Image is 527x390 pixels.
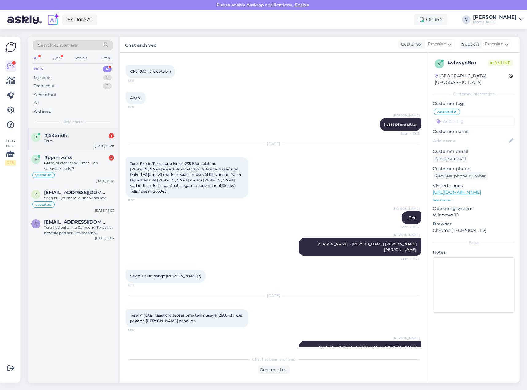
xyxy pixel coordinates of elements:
div: [PERSON_NAME] [473,15,517,20]
div: Saan aru ,et raami ei saa vahetada [44,195,114,201]
span: vastatud [35,173,52,177]
div: Request email [433,155,468,163]
div: Mobix JK OÜ [473,20,517,25]
input: Add a tag [433,117,515,126]
span: [PERSON_NAME] [393,113,420,118]
a: [PERSON_NAME]Mobix JK OÜ [473,15,523,25]
div: [DATE] 15:03 [95,208,114,213]
div: # vhwyp8ru [448,59,488,67]
div: Customer [398,41,422,48]
div: New [34,66,43,72]
span: 11:07 [128,198,151,203]
span: Aitäh! [130,96,141,100]
span: #pprmvuh5 [44,155,72,160]
div: 4 [103,66,112,72]
p: See more ... [433,197,515,203]
span: 10:11 [128,78,151,83]
span: [PERSON_NAME] - [PERSON_NAME] [PERSON_NAME] [PERSON_NAME]. [316,242,418,252]
span: New chats [63,119,83,125]
div: Tere Kas teil on ka Samsung TV puhul ametlik partner, kes teostab garantiitöid? [44,225,114,236]
label: Chat archived [125,40,157,49]
span: Enable [293,2,311,8]
div: Online [414,14,447,25]
a: Explore AI [62,14,97,25]
div: Request phone number [433,172,488,180]
div: [DATE] [126,141,421,147]
div: All [33,54,40,62]
div: Team chats [34,83,56,89]
div: My chats [34,75,51,81]
div: [DATE] 10:18 [96,179,114,183]
span: ats.teppan@gmail.com [44,190,108,195]
div: Email [100,54,113,62]
img: explore-ai [47,13,60,26]
span: r [35,221,37,226]
span: a [35,192,37,197]
div: Archived [34,108,52,115]
span: 10:12 [128,328,151,332]
div: 2 / 3 [5,160,16,166]
p: Customer name [433,128,515,135]
input: Add name [433,138,508,144]
p: Customer tags [433,100,515,107]
div: Support [460,41,479,48]
div: Socials [73,54,88,62]
span: #j59tmdlv [44,133,68,138]
span: Search customers [38,42,77,49]
div: V [462,15,471,24]
div: Web [51,54,62,62]
div: Tere [44,138,114,144]
span: 12:12 [128,283,151,287]
div: Reopen chat [258,366,290,374]
p: Notes [433,249,515,255]
span: Ilusat päeva jätku! [384,122,417,127]
span: Selge. Palun pange [PERSON_NAME] :) [130,274,201,278]
p: Browser [433,221,515,227]
div: Extra [433,240,515,245]
div: 2 [103,75,112,81]
div: 1 [109,133,114,138]
span: Tere! Jah, [PERSON_NAME] pakk on [PERSON_NAME] homme saabub Teie valitud pakkiautomaati! [318,345,418,355]
div: [DATE] [126,293,421,298]
p: Windows 10 [433,212,515,218]
span: j [35,135,37,139]
p: Chrome [TECHNICAL_ID] [433,227,515,234]
span: Estonian [485,41,503,48]
span: Tere! [409,215,417,220]
span: Seen ✓ 10:12 [397,131,420,136]
span: Estonian [428,41,446,48]
span: [PERSON_NAME] [393,206,420,211]
span: vastatud [437,110,453,114]
span: vastatud [35,203,52,206]
img: Askly Logo [5,41,17,53]
div: Customer information [433,91,515,97]
div: Look Here [5,138,16,166]
span: 10:11 [128,105,151,109]
span: Chat has been archived [252,357,295,362]
div: 2 [109,155,114,161]
div: Garmini vivoactive lunar 6 on värvivalikuid ka? [44,160,114,171]
p: Operating system [433,205,515,212]
span: raido.pajusi@gmail.com [44,219,108,225]
span: Seen ✓ 11:32 [397,224,420,229]
span: v [438,61,440,66]
p: Visited pages [433,183,515,189]
span: Online [488,60,513,66]
span: Seen ✓ 11:33 [397,256,420,261]
div: [DATE] 17:05 [95,236,114,240]
span: Okei! Jään siis ootele :) [130,69,171,74]
div: [DATE] 10:20 [95,144,114,148]
div: [GEOGRAPHIC_DATA], [GEOGRAPHIC_DATA] [435,73,509,86]
div: AI Assistant [34,92,56,98]
span: Tere! Kirjutan taaskord seoses oma tellimusega (266043). Kas pakk on [PERSON_NAME] pandud? [130,313,243,323]
a: [URL][DOMAIN_NAME] [433,189,481,195]
span: p [35,157,37,162]
div: All [34,100,39,106]
span: [PERSON_NAME] [393,336,420,341]
p: Customer phone [433,166,515,172]
span: [PERSON_NAME] [393,233,420,237]
div: 0 [103,83,112,89]
span: Tere! Tellisin Teie kaudu Nokia 235 Blue telefoni. [PERSON_NAME] e-kirja, et sinist värvi pole en... [130,161,242,193]
p: Customer email [433,148,515,155]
